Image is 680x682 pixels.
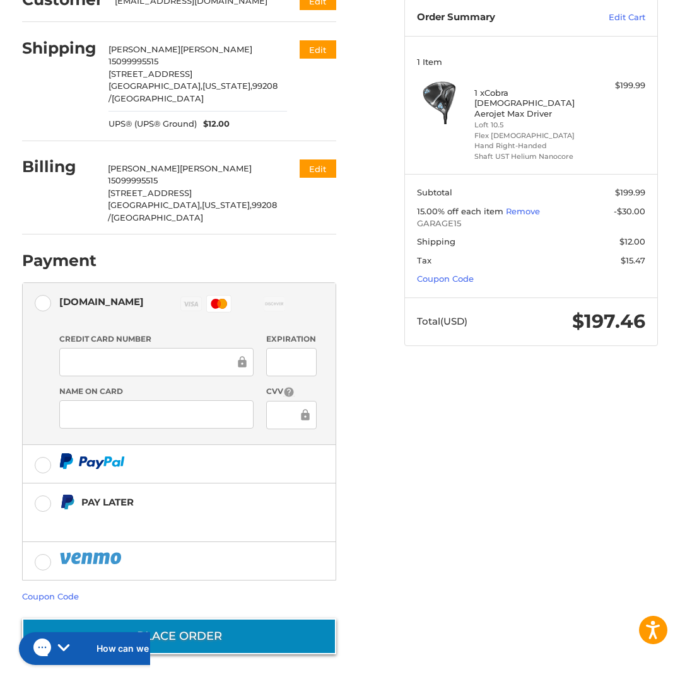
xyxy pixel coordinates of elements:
[59,386,254,397] label: Name on Card
[22,157,96,176] h2: Billing
[108,200,277,223] span: 99208 /
[59,291,144,312] div: [DOMAIN_NAME]
[417,217,645,230] span: GARAGE15
[13,628,150,669] iframe: Gorgias live chat messenger
[59,550,124,566] img: PayPal icon
[108,44,180,54] span: [PERSON_NAME]
[589,79,645,92] div: $199.99
[180,163,252,173] span: [PERSON_NAME]
[108,81,202,91] span: [GEOGRAPHIC_DATA],
[6,4,153,37] button: Gorgias live chat
[81,492,317,512] div: Pay Later
[474,120,585,130] li: Loft 10.5
[108,118,197,130] span: UPS® (UPS® Ground)
[615,187,645,197] span: $199.99
[59,333,254,345] label: Credit Card Number
[417,315,467,327] span: Total (USD)
[108,69,192,79] span: [STREET_ADDRESS]
[84,14,162,27] h2: How can we help?
[111,212,203,223] span: [GEOGRAPHIC_DATA]
[112,93,204,103] span: [GEOGRAPHIC_DATA]
[474,151,585,162] li: Shaft UST Helium Nanocore
[59,515,317,526] iframe: PayPal Message 2
[59,453,125,469] img: PayPal icon
[417,236,455,246] span: Shipping
[59,494,75,510] img: Pay Later icon
[474,141,585,151] li: Hand Right-Handed
[108,188,192,198] span: [STREET_ADDRESS]
[108,163,180,173] span: [PERSON_NAME]
[197,118,230,130] span: $12.00
[180,44,252,54] span: [PERSON_NAME]
[266,386,317,398] label: CVV
[474,130,585,141] li: Flex [DEMOGRAPHIC_DATA]
[506,206,540,216] a: Remove
[22,618,336,654] button: Place Order
[619,236,645,246] span: $12.00
[417,255,431,265] span: Tax
[572,309,645,333] span: $197.46
[266,333,317,345] label: Expiration
[474,88,585,118] h4: 1 x Cobra [DEMOGRAPHIC_DATA] Aerojet Max Driver
[22,591,79,601] a: Coupon Code
[573,11,645,24] a: Edit Cart
[417,187,452,197] span: Subtotal
[417,274,474,284] a: Coupon Code
[22,251,97,270] h2: Payment
[22,38,97,58] h2: Shipping
[417,57,645,67] h3: 1 Item
[108,56,158,66] span: 15099995515
[417,206,506,216] span: 15.00% off each item
[417,11,573,24] h3: Order Summary
[108,81,278,103] span: 99208 /
[300,159,336,178] button: Edit
[202,81,252,91] span: [US_STATE],
[108,200,202,210] span: [GEOGRAPHIC_DATA],
[108,175,158,185] span: 15099995515
[300,40,336,59] button: Edit
[621,255,645,265] span: $15.47
[202,200,252,210] span: [US_STATE],
[614,206,645,216] span: -$30.00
